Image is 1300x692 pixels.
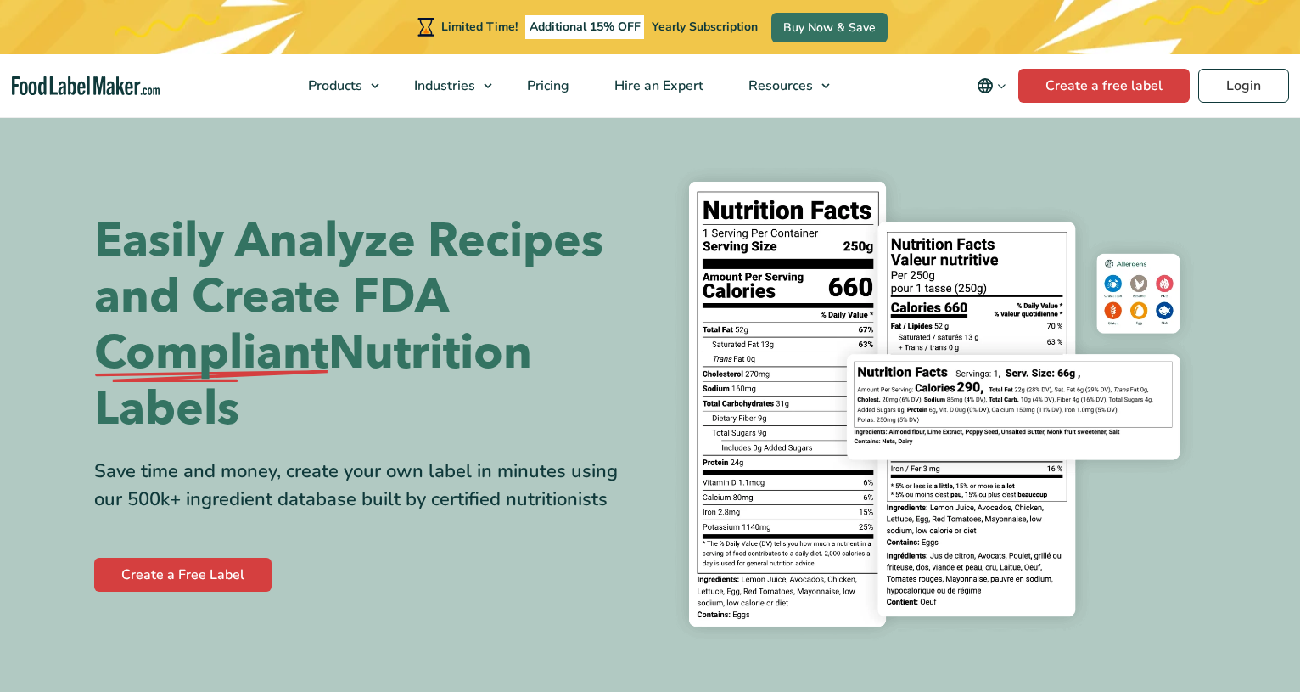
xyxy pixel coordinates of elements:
span: Hire an Expert [609,76,705,95]
span: Compliant [94,325,328,381]
a: Pricing [505,54,588,117]
a: Create a free label [1018,69,1190,103]
a: Food Label Maker homepage [12,76,160,96]
span: Additional 15% OFF [525,15,645,39]
span: Industries [409,76,477,95]
a: Hire an Expert [592,54,722,117]
span: Products [303,76,364,95]
a: Create a Free Label [94,558,272,592]
a: Buy Now & Save [771,13,888,42]
div: Save time and money, create your own label in minutes using our 500k+ ingredient database built b... [94,458,637,514]
a: Products [286,54,388,117]
span: Pricing [522,76,571,95]
span: Yearly Subscription [652,19,758,35]
a: Login [1198,69,1289,103]
button: Change language [965,69,1018,103]
span: Limited Time! [441,19,518,35]
a: Resources [726,54,838,117]
span: Resources [743,76,815,95]
h1: Easily Analyze Recipes and Create FDA Nutrition Labels [94,213,637,437]
a: Industries [392,54,501,117]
